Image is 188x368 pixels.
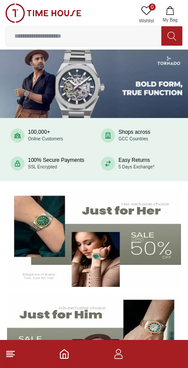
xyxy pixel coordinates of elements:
[7,190,181,287] img: Women's Watches Banner
[59,349,70,359] a: Home
[159,17,181,23] span: My Bag
[118,129,150,142] div: Shops across
[118,164,154,169] span: 5 Days Exchange*
[136,4,157,26] a: 0Wishlist
[28,164,57,169] span: SSL Encrypted
[136,18,157,24] span: Wishlist
[5,4,81,23] img: ...
[118,157,154,170] div: Easy Returns
[157,4,183,26] button: My Bag
[28,136,63,141] span: Online Customers
[149,4,156,11] span: 0
[118,136,148,141] span: GCC Countries
[28,157,84,170] div: 100% Secure Payments
[28,129,63,142] div: 100,000+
